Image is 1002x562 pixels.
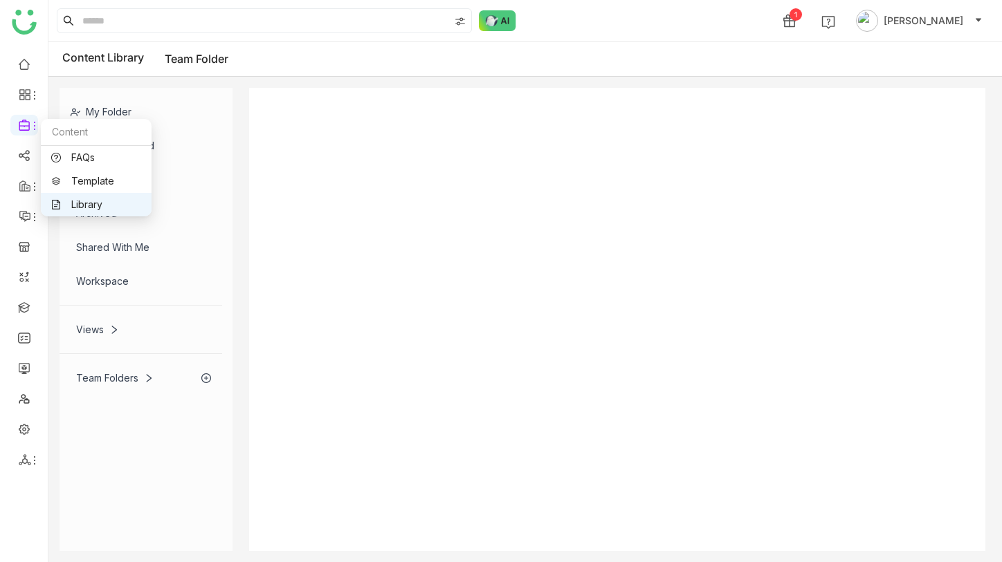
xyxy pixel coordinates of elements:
[884,13,963,28] span: [PERSON_NAME]
[479,10,516,31] img: ask-buddy-normal.svg
[51,176,141,186] a: Template
[71,372,154,384] div: Team Folders
[856,10,878,32] img: avatar
[41,119,152,146] div: Content
[71,324,119,335] div: Views
[62,50,228,68] div: Content Library
[455,16,466,27] img: search-type.svg
[60,95,222,129] div: My Folder
[51,200,141,209] a: Library
[12,10,37,35] img: logo
[51,153,141,162] a: FAQs
[60,264,222,298] div: Workspace
[853,10,985,32] button: [PERSON_NAME]
[821,15,835,29] img: help.svg
[790,8,802,21] div: 1
[60,230,222,264] div: Shared with me
[165,52,228,66] a: Team Folder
